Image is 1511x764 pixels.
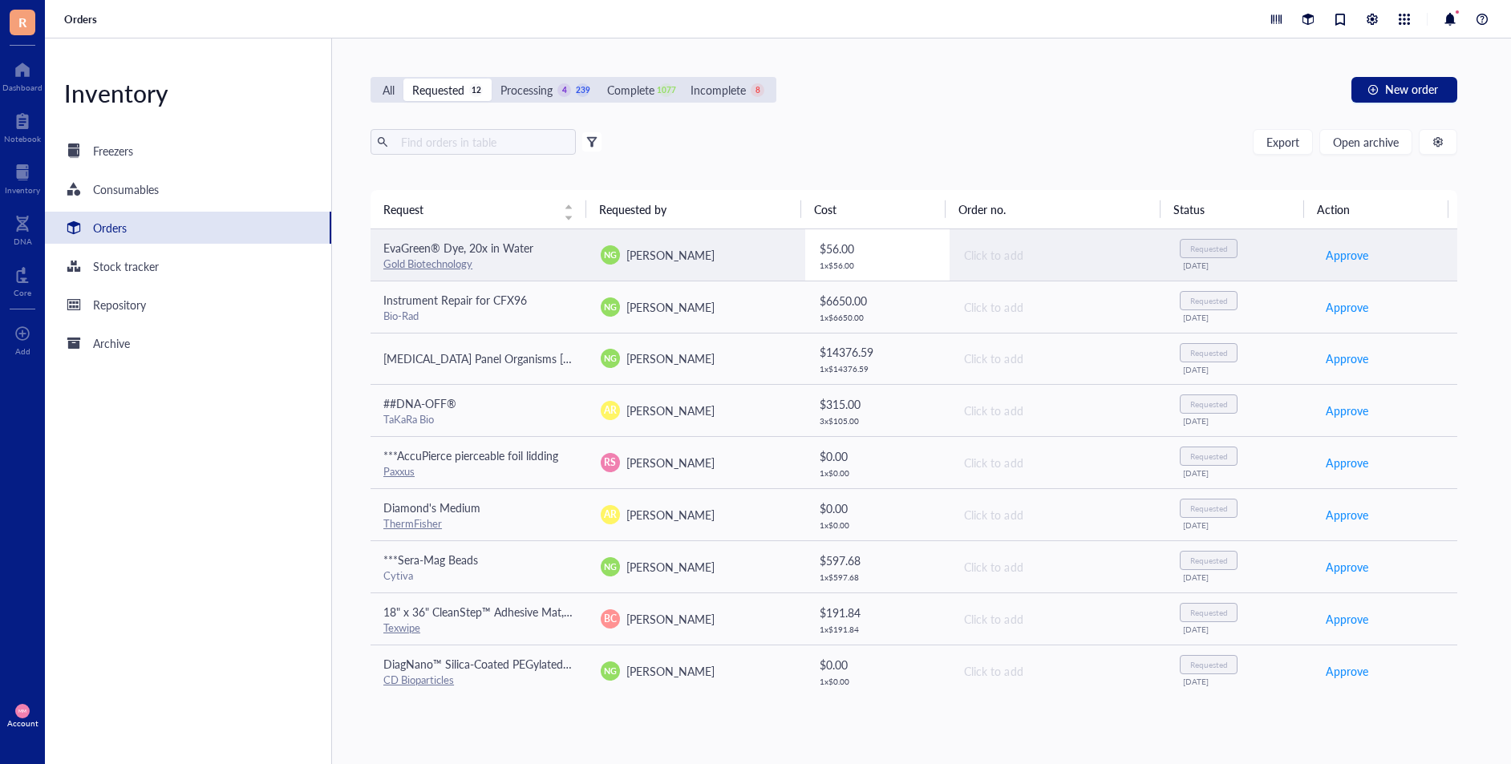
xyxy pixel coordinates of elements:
[1183,625,1299,634] div: [DATE]
[1183,261,1299,270] div: [DATE]
[500,81,553,99] div: Processing
[626,350,715,366] span: [PERSON_NAME]
[950,645,1167,697] td: Click to add
[1325,450,1369,475] button: Approve
[604,249,617,261] span: NG
[412,81,464,99] div: Requested
[1183,468,1299,478] div: [DATE]
[383,515,442,531] a: ThermFisher
[659,83,673,97] div: 1077
[820,552,938,569] div: $ 597.68
[950,436,1167,488] td: Click to add
[14,288,31,297] div: Core
[964,610,1154,628] div: Click to add
[383,200,554,218] span: Request
[1325,242,1369,268] button: Approve
[383,568,575,583] div: Cytiva
[964,558,1154,576] div: Click to add
[1326,402,1368,419] span: Approve
[576,83,589,97] div: 239
[1183,313,1299,322] div: [DATE]
[1190,348,1228,358] div: Requested
[1266,135,1299,148] span: Export
[18,709,26,713] span: MM
[45,77,331,109] div: Inventory
[950,281,1167,333] td: Click to add
[1325,606,1369,632] button: Approve
[383,350,728,366] span: [MEDICAL_DATA] Panel Organisms [GEOGRAPHIC_DATA][US_STATE]
[1190,556,1228,565] div: Requested
[4,134,41,144] div: Notebook
[1326,298,1368,316] span: Approve
[5,160,40,195] a: Inventory
[626,611,715,627] span: [PERSON_NAME]
[1190,296,1228,305] div: Requested
[820,364,938,374] div: 1 x $ 14376.59
[1325,554,1369,580] button: Approve
[1190,503,1228,513] div: Requested
[93,142,133,160] div: Freezers
[1190,660,1228,669] div: Requested
[5,185,40,195] div: Inventory
[2,57,43,92] a: Dashboard
[626,247,715,263] span: [PERSON_NAME]
[93,180,159,198] div: Consumables
[950,333,1167,384] td: Click to add
[820,677,938,686] div: 1 x $ 0.00
[820,313,938,322] div: 1 x $ 6650.00
[93,334,130,352] div: Archive
[604,612,617,626] span: BC
[7,718,38,728] div: Account
[383,395,456,411] span: ##DNA-OFF®
[383,620,420,635] a: Texwipe
[1325,658,1369,684] button: Approve
[383,412,575,426] div: TaKaRa Bio
[383,447,558,463] span: ***AccuPierce pierceable foil lidding
[1326,558,1368,576] span: Approve
[820,416,938,426] div: 3 x $ 105.00
[820,468,938,478] div: 1 x $ 0.00
[1326,506,1368,523] span: Approve
[820,395,938,413] div: $ 315.00
[1183,572,1299,582] div: [DATE]
[1385,83,1438,95] span: New order
[820,499,938,517] div: $ 0.00
[18,12,26,32] span: R
[14,236,32,246] div: DNA
[469,83,483,97] div: 12
[2,83,43,92] div: Dashboard
[820,604,938,621] div: $ 191.84
[1190,451,1228,461] div: Requested
[820,261,938,270] div: 1 x $ 56.00
[801,190,945,228] th: Cost
[950,592,1167,645] td: Click to add
[1326,350,1368,367] span: Approve
[964,298,1154,316] div: Click to add
[964,662,1154,680] div: Click to add
[691,81,746,99] div: Incomplete
[1326,610,1368,628] span: Approve
[93,257,159,275] div: Stock tracker
[964,506,1154,523] div: Click to add
[383,463,415,479] a: Paxxus
[626,663,715,679] span: [PERSON_NAME]
[950,229,1167,281] td: Click to add
[1183,416,1299,426] div: [DATE]
[93,219,127,236] div: Orders
[371,77,776,103] div: segmented control
[604,560,617,573] span: NG
[604,301,617,313] span: NG
[820,292,938,309] div: $ 6650.00
[950,488,1167,540] td: Click to add
[1190,244,1228,253] div: Requested
[626,559,715,575] span: [PERSON_NAME]
[820,625,938,634] div: 1 x $ 191.84
[607,81,654,99] div: Complete
[383,499,480,515] span: Diamond's Medium
[1304,190,1448,228] th: Action
[45,135,331,167] a: Freezers
[626,299,715,315] span: [PERSON_NAME]
[1319,129,1412,155] button: Open archive
[820,343,938,361] div: $ 14376.59
[604,507,617,522] span: AR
